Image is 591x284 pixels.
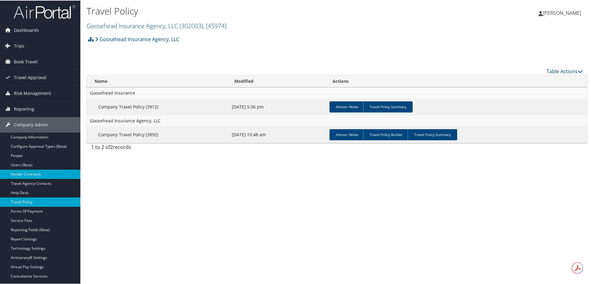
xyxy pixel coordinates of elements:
span: Book Travel [14,53,38,69]
td: Company Travel Policy (3912) [87,98,229,115]
th: Name: activate to sort column ascending [87,75,229,87]
a: Advisor Notes [330,101,364,112]
span: Company Admin [14,117,48,132]
td: Goosehead Insurance [87,87,587,98]
td: [DATE] 5:36 pm [229,98,327,115]
img: airportal-logo.png [14,4,75,19]
span: Risk Management [14,85,51,100]
td: Company Travel Policy (3892) [87,126,229,142]
span: Reporting [14,101,34,116]
a: Travel Policy Summary [363,101,413,112]
td: Goosehead Insurance Agency, LLC [87,115,587,126]
span: 2 [110,143,113,150]
a: Goosehead Insurance Agency, LLC [95,32,179,45]
th: Actions [327,75,587,87]
span: ( 302003 ) [180,21,203,29]
span: , [ 45974 ] [203,21,227,29]
span: Trips [14,38,24,53]
h1: Travel Policy [87,4,420,17]
a: Table Actions [546,67,583,74]
span: Dashboards [14,22,39,37]
a: Travel Policy Summary [408,129,457,140]
td: [DATE] 10:48 am [229,126,327,142]
div: 1 to 2 of records [91,143,207,153]
a: [PERSON_NAME] [538,3,587,22]
a: Travel Policy Builder [363,129,409,140]
a: Advisor Notes [330,129,364,140]
span: Travel Approval [14,69,46,85]
th: Modified: activate to sort column ascending [229,75,327,87]
a: Goosehead Insurance Agency, LLC [87,21,227,29]
span: [PERSON_NAME] [543,9,581,16]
